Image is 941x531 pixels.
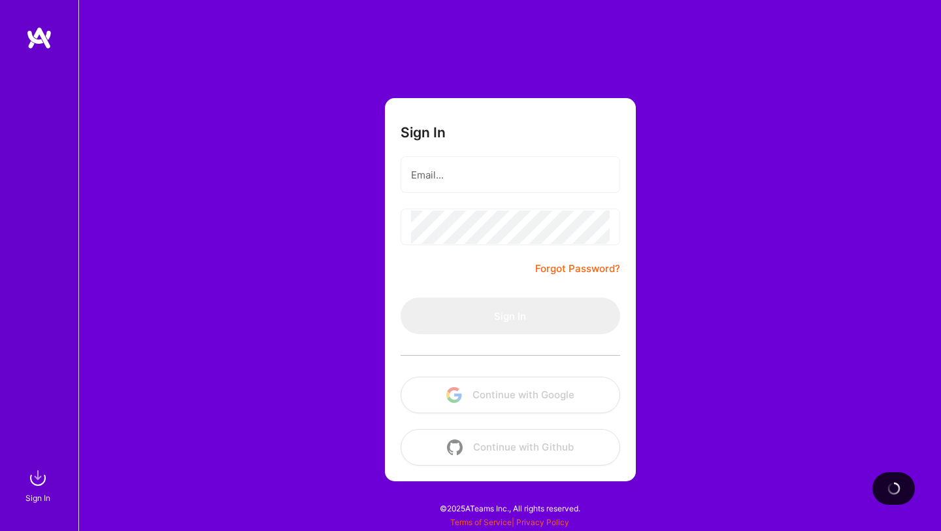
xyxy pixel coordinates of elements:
[446,387,462,403] img: icon
[450,517,512,527] a: Terms of Service
[401,298,620,334] button: Sign In
[25,491,50,505] div: Sign In
[516,517,569,527] a: Privacy Policy
[450,517,569,527] span: |
[401,124,446,141] h3: Sign In
[78,492,941,524] div: © 2025 ATeams Inc., All rights reserved.
[535,261,620,277] a: Forgot Password?
[447,439,463,455] img: icon
[884,479,902,498] img: loading
[27,465,51,505] a: sign inSign In
[25,465,51,491] img: sign in
[411,158,610,192] input: Email...
[401,377,620,413] button: Continue with Google
[26,26,52,50] img: logo
[401,429,620,466] button: Continue with Github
